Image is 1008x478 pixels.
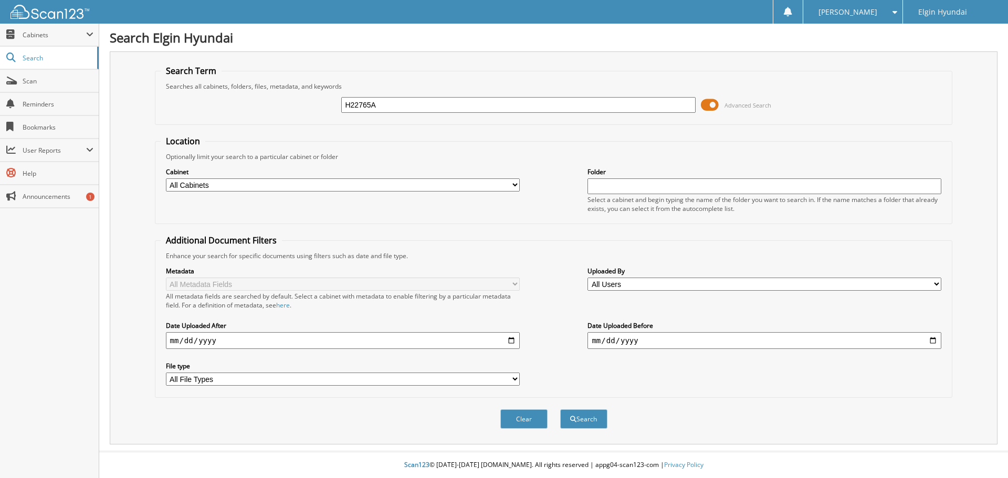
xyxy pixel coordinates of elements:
[166,292,520,310] div: All metadata fields are searched by default. Select a cabinet with metadata to enable filtering b...
[161,152,947,161] div: Optionally limit your search to a particular cabinet or folder
[955,428,1008,478] iframe: Chat Widget
[110,29,997,46] h1: Search Elgin Hyundai
[23,192,93,201] span: Announcements
[166,267,520,275] label: Metadata
[587,267,941,275] label: Uploaded By
[587,332,941,349] input: end
[276,301,290,310] a: here
[161,82,947,91] div: Searches all cabinets, folders, files, metadata, and keywords
[23,54,92,62] span: Search
[10,5,89,19] img: scan123-logo-white.svg
[23,146,86,155] span: User Reports
[587,321,941,330] label: Date Uploaded Before
[23,77,93,86] span: Scan
[86,193,94,201] div: 1
[404,460,429,469] span: Scan123
[23,30,86,39] span: Cabinets
[166,321,520,330] label: Date Uploaded After
[166,332,520,349] input: start
[23,123,93,132] span: Bookmarks
[99,452,1008,478] div: © [DATE]-[DATE] [DOMAIN_NAME]. All rights reserved | appg04-scan123-com |
[161,65,222,77] legend: Search Term
[166,362,520,370] label: File type
[161,235,282,246] legend: Additional Document Filters
[587,167,941,176] label: Folder
[161,251,947,260] div: Enhance your search for specific documents using filters such as date and file type.
[664,460,703,469] a: Privacy Policy
[818,9,877,15] span: [PERSON_NAME]
[918,9,967,15] span: Elgin Hyundai
[500,409,548,429] button: Clear
[166,167,520,176] label: Cabinet
[23,100,93,109] span: Reminders
[560,409,607,429] button: Search
[23,169,93,178] span: Help
[161,135,205,147] legend: Location
[587,195,941,213] div: Select a cabinet and begin typing the name of the folder you want to search in. If the name match...
[724,101,771,109] span: Advanced Search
